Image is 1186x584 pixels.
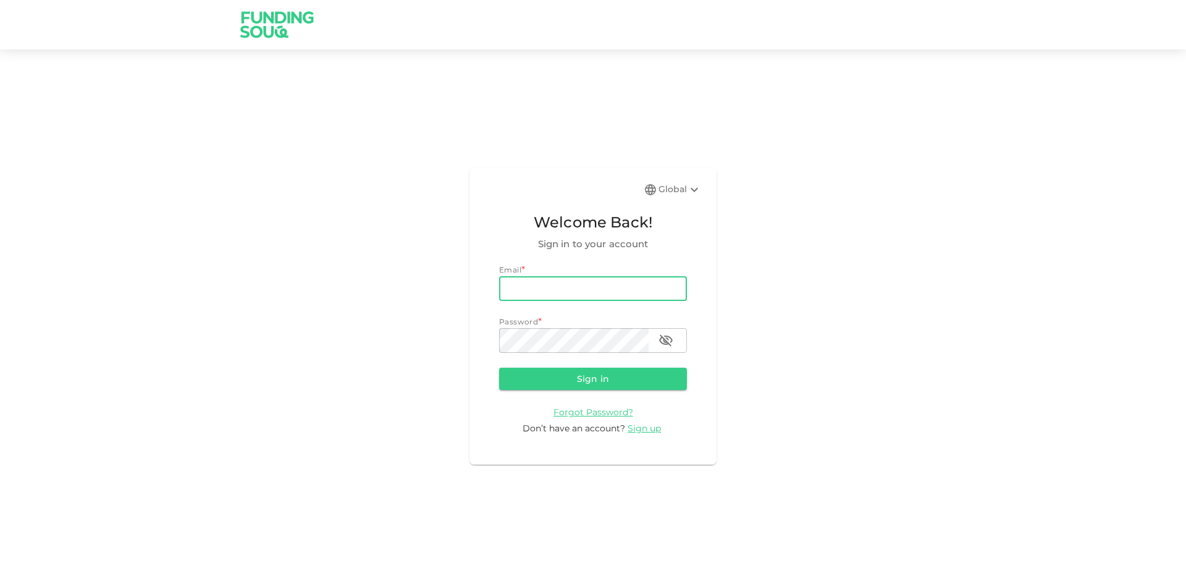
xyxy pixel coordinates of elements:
[499,368,687,390] button: Sign in
[628,423,661,434] span: Sign up
[658,182,702,197] div: Global
[499,211,687,234] span: Welcome Back!
[499,317,538,326] span: Password
[553,406,633,418] a: Forgot Password?
[499,276,687,301] input: email
[523,423,625,434] span: Don’t have an account?
[499,265,521,274] span: Email
[499,328,649,353] input: password
[499,237,687,252] span: Sign in to your account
